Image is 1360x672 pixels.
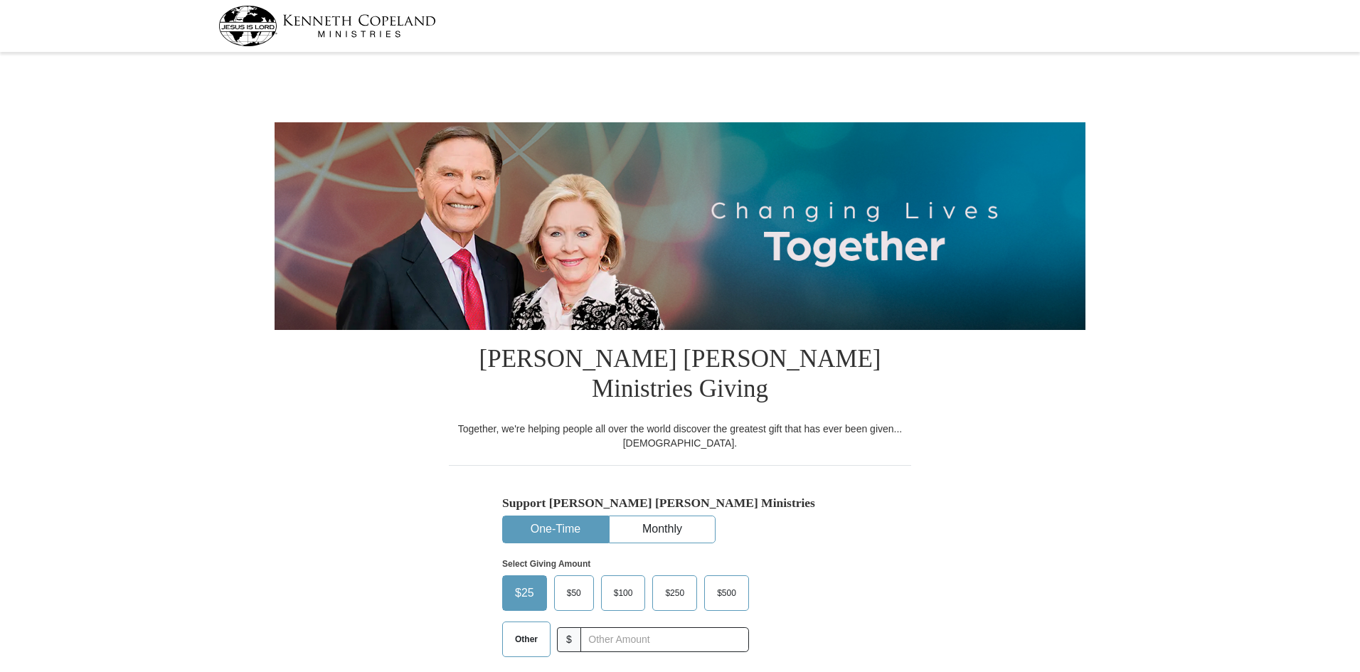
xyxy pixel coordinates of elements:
[607,582,640,604] span: $100
[449,330,911,422] h1: [PERSON_NAME] [PERSON_NAME] Ministries Giving
[560,582,588,604] span: $50
[502,496,858,511] h5: Support [PERSON_NAME] [PERSON_NAME] Ministries
[610,516,715,543] button: Monthly
[502,559,590,569] strong: Select Giving Amount
[710,582,743,604] span: $500
[218,6,436,46] img: kcm-header-logo.svg
[449,422,911,450] div: Together, we're helping people all over the world discover the greatest gift that has ever been g...
[557,627,581,652] span: $
[580,627,749,652] input: Other Amount
[658,582,691,604] span: $250
[508,582,541,604] span: $25
[508,629,545,650] span: Other
[503,516,608,543] button: One-Time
